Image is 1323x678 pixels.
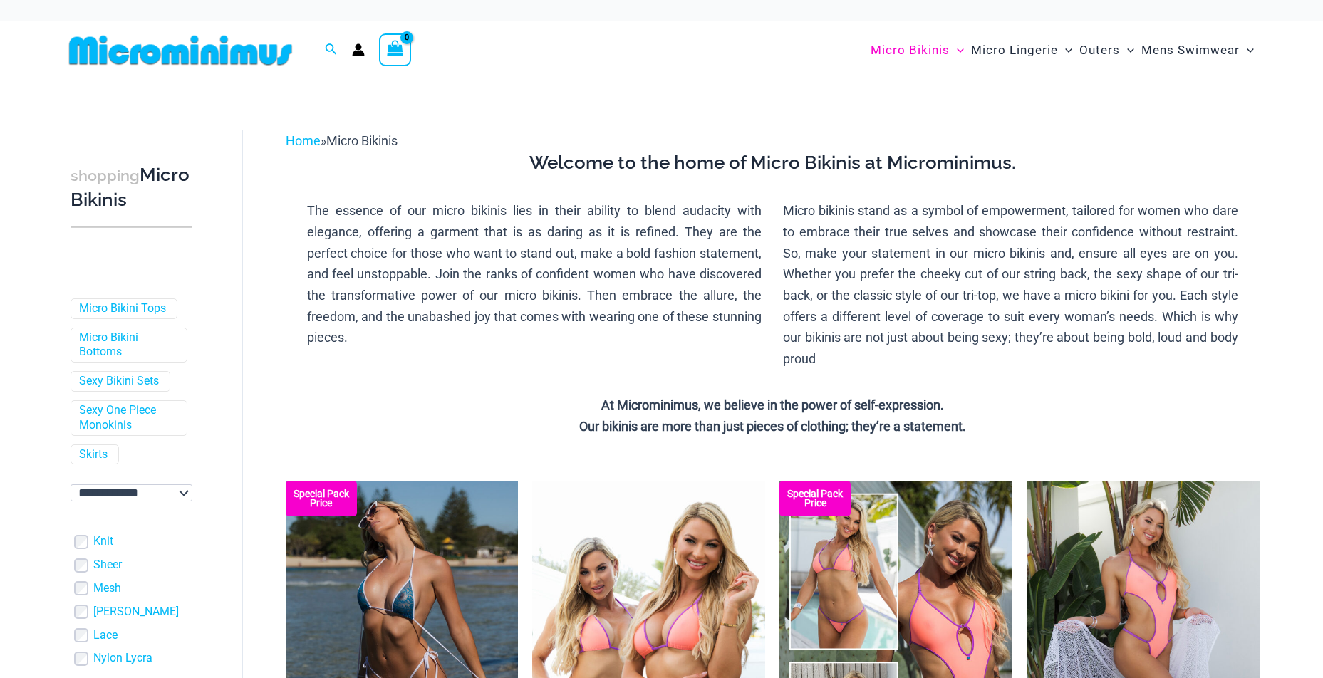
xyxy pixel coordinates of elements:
[79,374,159,389] a: Sexy Bikini Sets
[865,26,1260,74] nav: Site Navigation
[379,33,412,66] a: View Shopping Cart, empty
[325,41,338,59] a: Search icon link
[1079,32,1120,68] span: Outers
[579,419,966,434] strong: Our bikinis are more than just pieces of clothing; they’re a statement.
[867,28,967,72] a: Micro BikinisMenu ToggleMenu Toggle
[1076,28,1138,72] a: OutersMenu ToggleMenu Toggle
[93,651,152,666] a: Nylon Lycra
[79,447,108,462] a: Skirts
[950,32,964,68] span: Menu Toggle
[71,167,140,184] span: shopping
[1240,32,1254,68] span: Menu Toggle
[79,301,166,316] a: Micro Bikini Tops
[63,34,298,66] img: MM SHOP LOGO FLAT
[286,133,398,148] span: »
[967,28,1076,72] a: Micro LingerieMenu ToggleMenu Toggle
[286,489,357,508] b: Special Pack Price
[93,628,118,643] a: Lace
[1141,32,1240,68] span: Mens Swimwear
[286,133,321,148] a: Home
[783,200,1238,370] p: Micro bikinis stand as a symbol of empowerment, tailored for women who dare to embrace their true...
[352,43,365,56] a: Account icon link
[971,32,1058,68] span: Micro Lingerie
[1120,32,1134,68] span: Menu Toggle
[1058,32,1072,68] span: Menu Toggle
[601,397,944,412] strong: At Microminimus, we believe in the power of self-expression.
[93,558,122,573] a: Sheer
[1138,28,1257,72] a: Mens SwimwearMenu ToggleMenu Toggle
[93,534,113,549] a: Knit
[79,403,176,433] a: Sexy One Piece Monokinis
[79,330,176,360] a: Micro Bikini Bottoms
[93,605,179,620] a: [PERSON_NAME]
[779,489,851,508] b: Special Pack Price
[307,200,762,348] p: The essence of our micro bikinis lies in their ability to blend audacity with elegance, offering ...
[326,133,398,148] span: Micro Bikinis
[296,151,1249,175] h3: Welcome to the home of Micro Bikinis at Microminimus.
[71,484,192,501] select: wpc-taxonomy-pa_color-745982
[93,581,121,596] a: Mesh
[871,32,950,68] span: Micro Bikinis
[71,163,192,212] h3: Micro Bikinis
